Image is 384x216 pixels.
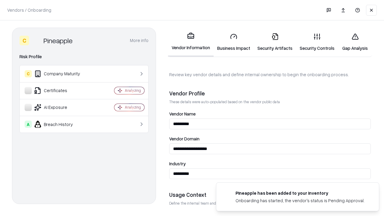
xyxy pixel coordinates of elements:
[235,190,364,196] div: Pineapple has been added to your inventory
[25,70,96,77] div: Company Maturity
[125,105,141,110] div: Analyzing
[130,35,148,46] button: More info
[169,90,371,97] div: Vendor Profile
[169,136,371,141] label: Vendor Domain
[25,87,96,94] div: Certificates
[254,28,296,56] a: Security Artifacts
[169,191,371,198] div: Usage Context
[223,190,231,197] img: pineappleenergy.com
[169,99,371,104] p: These details were auto-populated based on the vendor public data
[7,7,51,13] p: Vendors / Onboarding
[43,36,73,45] div: Pineapple
[169,201,371,206] p: Define the internal team and reason for using this vendor. This helps assess business relevance a...
[168,28,214,57] a: Vendor Information
[169,71,371,78] p: Review key vendor details and define internal ownership to begin the onboarding process.
[169,112,371,116] label: Vendor Name
[25,70,32,77] div: C
[125,88,141,93] div: Analyzing
[338,28,372,56] a: Gap Analysis
[25,121,32,128] div: A
[25,104,96,111] div: AI Exposure
[31,36,41,45] img: Pineapple
[19,53,148,60] div: Risk Profile
[296,28,338,56] a: Security Controls
[25,121,96,128] div: Breach History
[169,161,371,166] label: Industry
[214,28,254,56] a: Business Impact
[19,36,29,45] div: C
[235,197,364,204] div: Onboarding has started, the vendor's status is Pending Approval.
